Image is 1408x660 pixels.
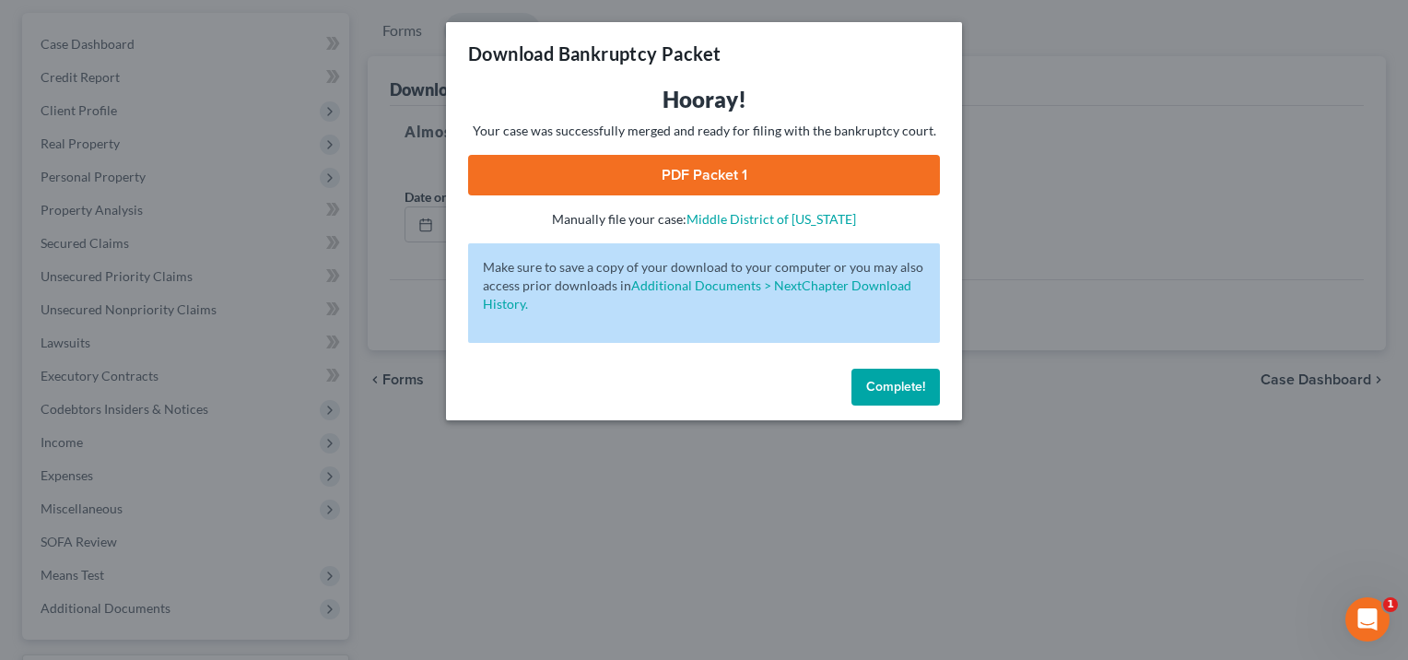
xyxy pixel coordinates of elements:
[468,85,940,114] h3: Hooray!
[468,41,721,66] h3: Download Bankruptcy Packet
[468,122,940,140] p: Your case was successfully merged and ready for filing with the bankruptcy court.
[851,369,940,406] button: Complete!
[1383,597,1398,612] span: 1
[483,258,925,313] p: Make sure to save a copy of your download to your computer or you may also access prior downloads in
[1345,597,1390,642] iframe: Intercom live chat
[866,379,925,395] span: Complete!
[468,155,940,195] a: PDF Packet 1
[468,210,940,229] p: Manually file your case:
[483,277,911,312] a: Additional Documents > NextChapter Download History.
[686,211,856,227] a: Middle District of [US_STATE]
